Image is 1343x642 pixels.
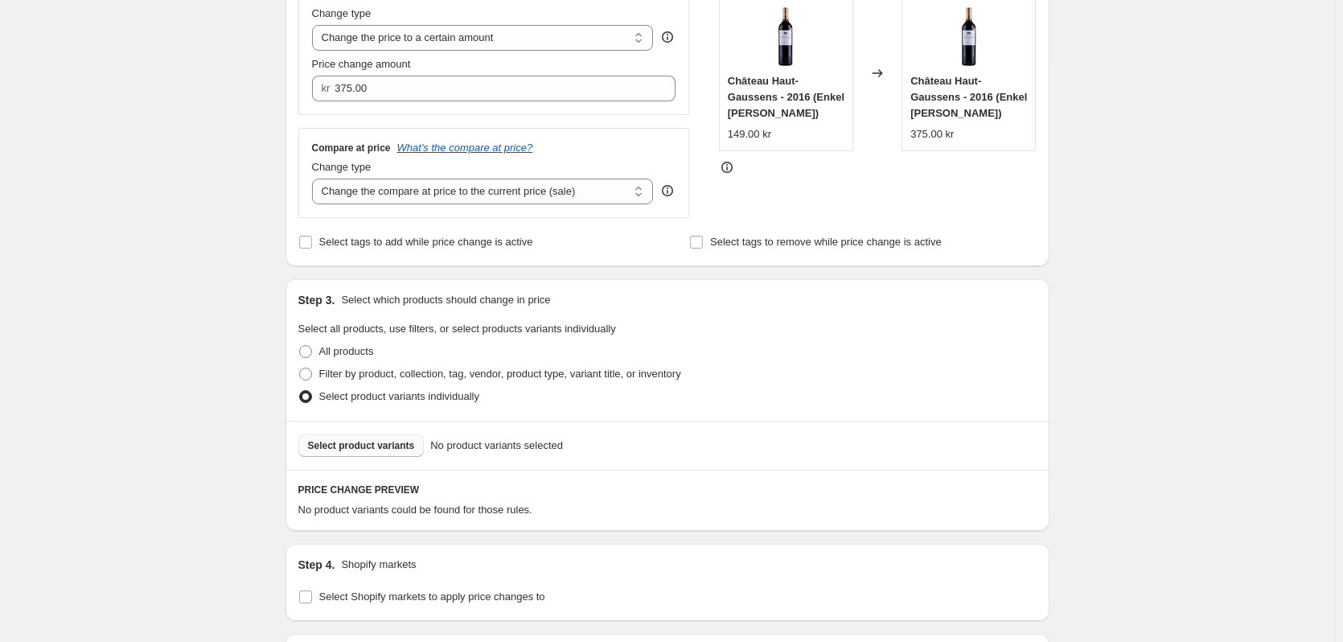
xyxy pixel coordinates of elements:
[319,591,545,603] span: Select Shopify markets to apply price changes to
[319,390,479,402] span: Select product variants individually
[341,557,416,573] p: Shopify markets
[298,557,335,573] h2: Step 4.
[710,236,942,248] span: Select tags to remove while price change is active
[910,126,954,142] div: 375.00 kr
[312,142,391,154] h3: Compare at price
[341,292,550,308] p: Select which products should change in price
[937,4,1001,68] img: ChateauHaut-Gaussens-2016_vh0488_80x.jpg
[298,434,425,457] button: Select product variants
[397,142,533,154] button: What's the compare at price?
[430,438,563,454] span: No product variants selected
[312,161,372,173] span: Change type
[319,345,374,357] span: All products
[308,439,415,452] span: Select product variants
[312,7,372,19] span: Change type
[322,82,331,94] span: kr
[298,504,532,516] span: No product variants could be found for those rules.
[312,58,411,70] span: Price change amount
[659,29,676,45] div: help
[728,75,844,119] span: Château Haut-Gaussens - 2016 (Enkel [PERSON_NAME])
[319,368,681,380] span: Filter by product, collection, tag, vendor, product type, variant title, or inventory
[910,75,1027,119] span: Château Haut-Gaussens - 2016 (Enkel [PERSON_NAME])
[319,236,533,248] span: Select tags to add while price change is active
[754,4,818,68] img: ChateauHaut-Gaussens-2016_vh0488_80x.jpg
[298,323,616,335] span: Select all products, use filters, or select products variants individually
[659,183,676,199] div: help
[298,484,1037,496] h6: PRICE CHANGE PREVIEW
[728,126,771,142] div: 149.00 kr
[298,292,335,308] h2: Step 3.
[335,76,651,101] input: 80.00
